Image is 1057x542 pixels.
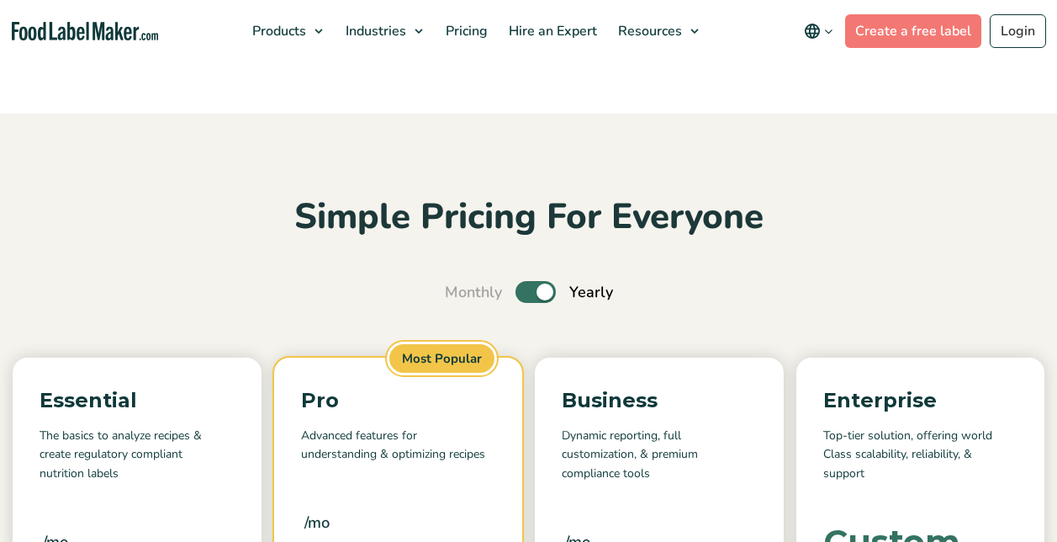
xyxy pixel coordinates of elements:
span: Industries [341,22,408,40]
span: Hire an Expert [504,22,599,40]
a: Login [990,14,1046,48]
span: Pricing [441,22,489,40]
p: Essential [40,385,235,417]
p: Advanced features for understanding & optimizing recipes [301,427,496,465]
span: Resources [613,22,684,40]
p: Pro [301,385,496,417]
p: Top-tier solution, offering world Class scalability, reliability, & support [823,427,1018,483]
p: The basics to analyze recipes & create regulatory compliant nutrition labels [40,427,235,483]
label: Toggle [515,281,556,303]
span: Yearly [569,281,613,304]
span: Most Popular [387,342,497,376]
span: /mo [304,511,330,534]
span: Products [247,22,308,40]
p: Dynamic reporting, full customization, & premium compliance tools [562,427,757,483]
p: Business [562,385,757,417]
p: Enterprise [823,385,1018,417]
span: Monthly [445,281,502,304]
a: Create a free label [845,14,981,48]
h2: Simple Pricing For Everyone [13,194,1044,241]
